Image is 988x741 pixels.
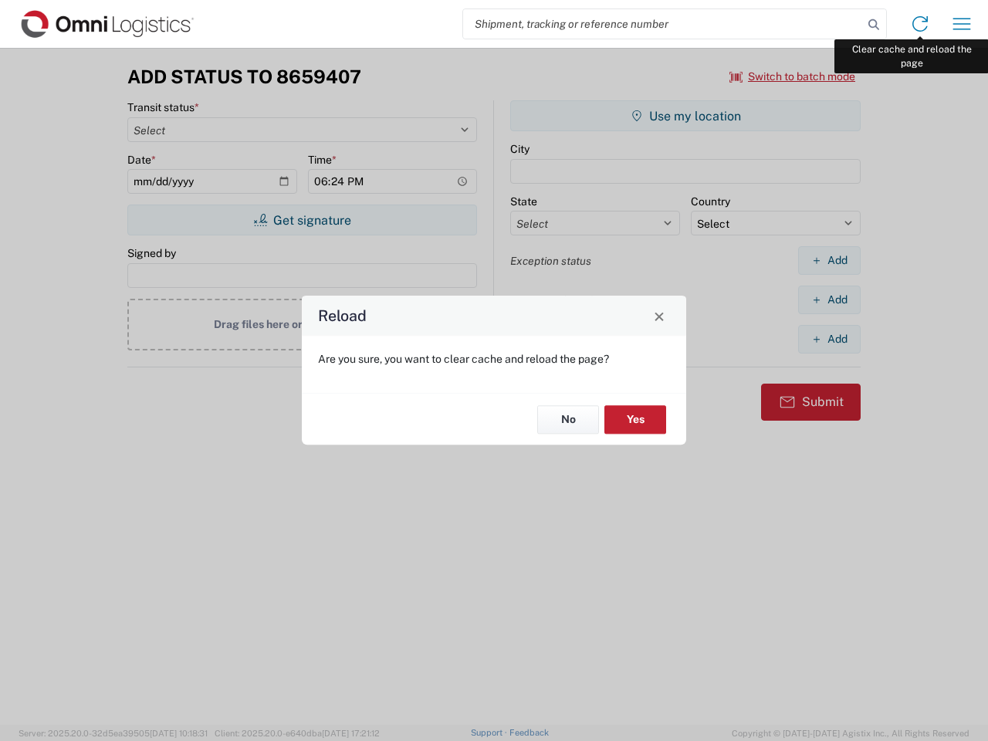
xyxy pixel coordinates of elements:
input: Shipment, tracking or reference number [463,9,863,39]
button: Yes [604,405,666,434]
h4: Reload [318,305,367,327]
button: Close [648,305,670,327]
button: No [537,405,599,434]
p: Are you sure, you want to clear cache and reload the page? [318,352,670,366]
